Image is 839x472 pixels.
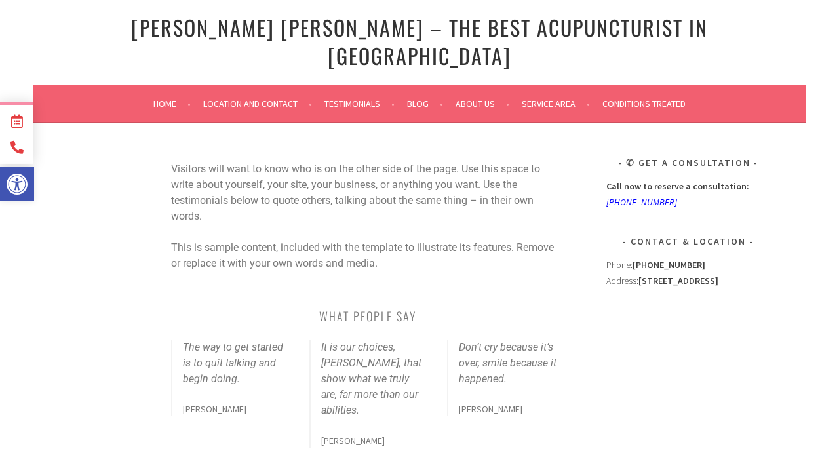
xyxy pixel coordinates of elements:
a: Blog [407,96,443,111]
p: Visitors will want to know who is on the other side of the page. Use this space to write about yo... [171,161,564,224]
p: This is sample content, included with the template to illustrate its features. Remove or replace ... [171,240,564,271]
strong: Call now to reserve a consultation: [606,180,749,192]
a: [PHONE_NUMBER] [606,196,677,208]
h3: Contact & Location [606,233,770,249]
a: Service Area [522,96,590,111]
a: Conditions Treated [602,96,686,111]
p: The way to get started is to quit talking and begin doing. [183,340,288,387]
a: About Us [456,96,509,111]
strong: [STREET_ADDRESS] [638,275,718,286]
a: Location and Contact [203,96,312,111]
a: [PERSON_NAME] [PERSON_NAME] – The Best Acupuncturist In [GEOGRAPHIC_DATA] [131,12,708,71]
div: Address: [606,257,770,452]
h3: ✆ Get A Consultation [606,155,770,170]
cite: [PERSON_NAME] [183,403,288,416]
strong: [PHONE_NUMBER] [633,259,705,271]
p: Don’t cry because it’s over, smile because it happened. [459,340,564,387]
cite: [PERSON_NAME] [321,434,427,448]
cite: [PERSON_NAME] [459,403,564,416]
div: Phone: [606,257,770,273]
a: Testimonials [324,96,395,111]
p: It is our choices, [PERSON_NAME], that show what we truly are, far more than our abilities. [321,340,427,418]
a: Home [153,96,191,111]
h3: What People Say [171,308,564,324]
